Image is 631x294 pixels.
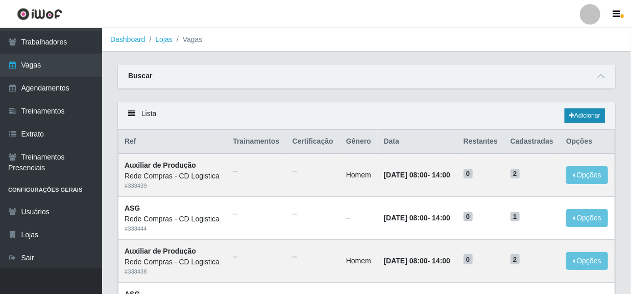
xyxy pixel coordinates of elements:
[511,254,520,264] span: 2
[227,130,286,154] th: Trainamentos
[464,169,473,179] span: 0
[384,171,450,179] strong: -
[566,252,608,270] button: Opções
[511,169,520,179] span: 2
[125,182,221,190] div: # 333439
[384,257,450,265] strong: -
[340,197,378,240] td: --
[293,209,334,219] ul: --
[17,8,62,20] img: CoreUI Logo
[340,130,378,154] th: Gênero
[432,257,450,265] time: 14:00
[293,252,334,262] ul: --
[155,35,172,43] a: Lojas
[125,257,221,267] div: Rede Compras - CD Logistica
[125,214,221,224] div: Rede Compras - CD Logistica
[125,161,196,169] strong: Auxiliar de Produção
[432,171,450,179] time: 14:00
[432,214,450,222] time: 14:00
[464,254,473,264] span: 0
[384,171,428,179] time: [DATE] 08:00
[118,130,227,154] th: Ref
[102,28,631,52] nav: breadcrumb
[233,209,280,219] ul: --
[504,130,560,154] th: Cadastradas
[560,130,615,154] th: Opções
[286,130,340,154] th: Certificação
[340,239,378,282] td: Homem
[384,214,450,222] strong: -
[173,34,203,45] li: Vagas
[125,171,221,182] div: Rede Compras - CD Logistica
[566,166,608,184] button: Opções
[125,247,196,255] strong: Auxiliar de Produção
[457,130,504,154] th: Restantes
[340,153,378,196] td: Homem
[118,102,615,129] div: Lista
[293,166,334,176] ul: --
[110,35,145,43] a: Dashboard
[384,257,428,265] time: [DATE] 08:00
[565,108,605,123] a: Adicionar
[233,252,280,262] ul: --
[384,214,428,222] time: [DATE] 08:00
[125,224,221,233] div: # 333444
[511,212,520,222] span: 1
[566,209,608,227] button: Opções
[233,166,280,176] ul: --
[378,130,457,154] th: Data
[125,267,221,276] div: # 333438
[125,204,140,212] strong: ASG
[464,212,473,222] span: 0
[128,72,152,80] strong: Buscar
